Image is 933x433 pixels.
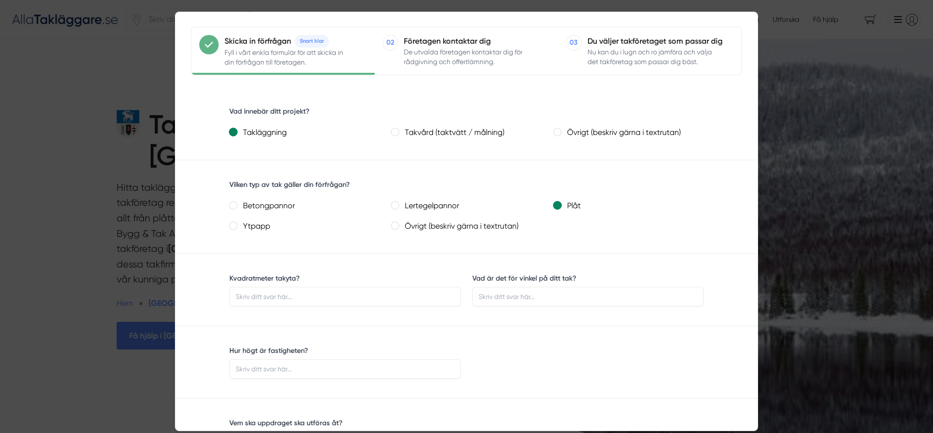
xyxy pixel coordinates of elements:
[229,274,300,282] label: Kvadratmeter takyta?
[399,199,541,213] label: Lertegelpannor
[399,219,541,233] label: Övrigt (beskriv gärna i textrutan)
[229,181,350,188] label: Vilken typ av tak gäller din förfrågan?
[237,126,380,140] label: Takläggning
[561,126,704,140] label: Övrigt (beskriv gärna i textrutan)
[472,274,576,282] label: Vad är det för vinkel på ditt tak?
[175,27,758,75] nav: Progress
[404,35,550,47] p: Företagen kontaktar dig
[225,48,353,67] span: Fyll i vårt enkla formulär för att skicka in din förfrågan till företagen.
[587,47,719,67] span: Nu kan du i lugn och ro jämföra och välja det takföretag som passar dig bäst.
[229,359,461,379] input: Skriv ditt svar här...
[237,199,380,213] label: Betongpannor
[295,35,329,48] span: Snart klar
[229,107,310,115] label: Vad innebär ditt projekt?
[472,287,704,306] input: Skriv ditt svar här...
[386,38,394,48] span: 02
[570,38,578,48] span: 03
[404,47,536,67] span: De utvalda företagen kontaktar dig för rådgivning och offertlämning.
[229,347,308,354] label: Hur högt är fastigheten?
[561,199,704,213] label: Plåt
[229,419,343,427] label: Vem ska uppdraget ska utföras åt?
[237,219,380,233] label: Ytpapp
[587,35,734,47] p: Du väljer takföretaget som passar dig
[229,287,461,306] input: Skriv ditt svar här...
[399,126,541,140] label: Takvård (taktvätt / målning)
[225,35,291,47] p: Skicka in förfrågan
